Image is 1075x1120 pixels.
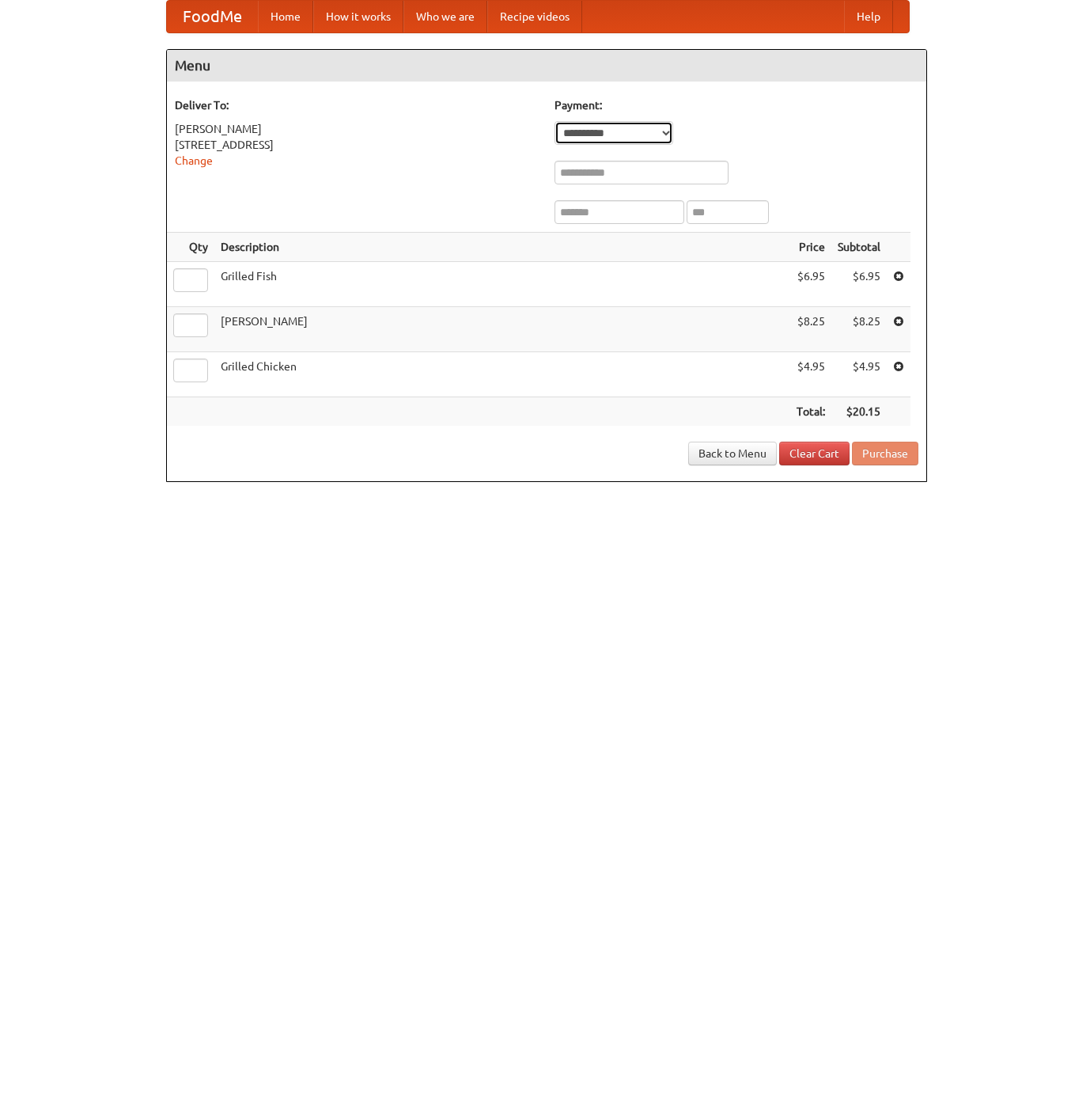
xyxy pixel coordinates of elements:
h5: Payment: [555,97,918,113]
a: Clear Cart [779,442,850,465]
a: Back to Menu [688,442,777,465]
a: Change [175,154,213,167]
td: Grilled Fish [214,262,790,307]
th: Qty [167,233,214,262]
td: $8.25 [790,307,831,352]
th: Total: [790,397,831,427]
a: Who we are [403,1,487,32]
td: $6.95 [831,262,887,307]
a: FoodMe [167,1,258,32]
h5: Deliver To: [175,97,539,113]
button: Purchase [852,442,918,465]
div: [PERSON_NAME] [175,121,539,137]
div: [STREET_ADDRESS] [175,137,539,153]
a: How it works [313,1,403,32]
th: $20.15 [831,397,887,427]
h4: Menu [167,50,926,82]
th: Subtotal [831,233,887,262]
th: Description [214,233,790,262]
td: $6.95 [790,262,831,307]
td: $4.95 [790,352,831,397]
a: Recipe videos [487,1,582,32]
a: Help [844,1,893,32]
td: $4.95 [831,352,887,397]
td: [PERSON_NAME] [214,307,790,352]
td: Grilled Chicken [214,352,790,397]
td: $8.25 [831,307,887,352]
th: Price [790,233,831,262]
a: Home [258,1,313,32]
